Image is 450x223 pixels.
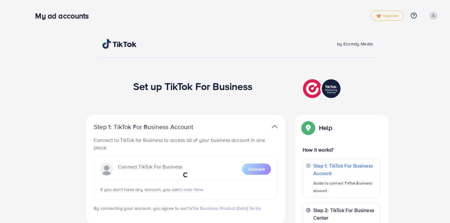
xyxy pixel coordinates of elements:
[303,122,314,133] img: Popup guide
[313,206,377,221] p: Step 2: TikTok For Business Center
[313,179,377,194] p: Guide to connect TikTok Business account
[376,14,381,18] img: tick
[272,122,278,131] img: TikTok partner
[303,78,342,100] img: TikTok partner
[376,13,399,18] span: Upgrade
[319,124,332,132] p: Help
[303,146,380,153] p: How it works?
[35,11,94,20] h3: My ad accounts
[337,41,373,47] span: by Ecomdy Media
[313,162,377,177] p: Step 1: TikTok For Business Account
[133,80,253,92] h1: Set up TikTok For Business
[371,11,404,21] a: tickUpgrade
[94,123,213,131] p: Step 1: TikTok For Business Account
[102,39,137,49] img: TikTok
